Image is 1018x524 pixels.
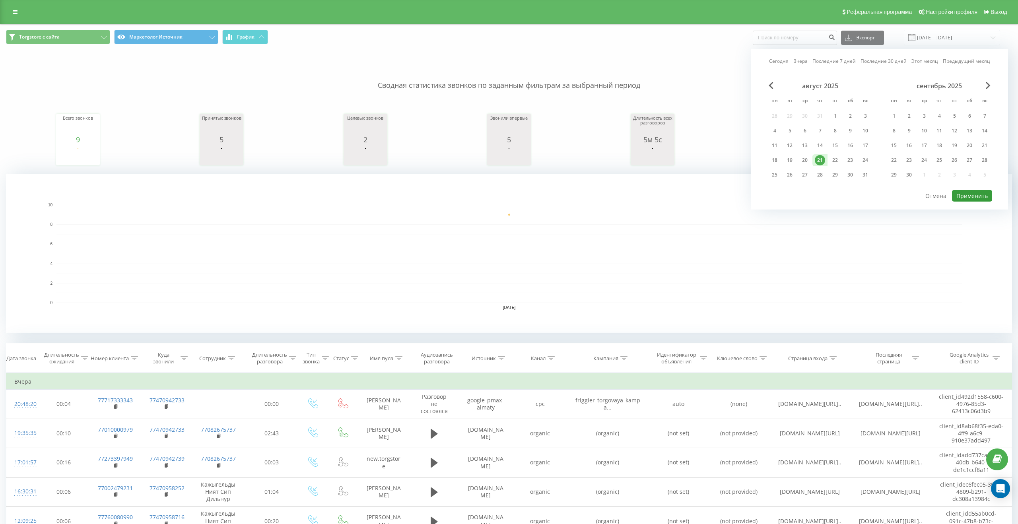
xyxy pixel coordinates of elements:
[303,351,320,365] div: Тип звонка
[934,155,944,165] div: 25
[830,140,840,151] div: 15
[247,390,297,419] td: 00:00
[947,110,962,122] div: пт 5 сент. 2025 г.
[931,419,1012,448] td: client_id 8ab68f35-eda0-4ff9-a6c9-910e37add497
[889,126,899,136] div: 8
[859,400,922,408] span: [DOMAIN_NAME][URL]..
[858,154,873,166] div: вс 24 авг. 2025 г.
[767,82,873,90] div: август 2025
[593,355,618,362] div: Кампания
[114,30,218,44] button: Маркетолог Источник
[769,82,773,89] span: Previous Month
[782,125,797,137] div: вт 5 авг. 2025 г.
[98,455,133,462] a: 77273397949
[247,448,297,477] td: 00:03
[784,95,796,107] abbr: вторник
[888,95,900,107] abbr: понедельник
[886,169,901,181] div: пн 29 сент. 2025 г.
[844,95,856,107] abbr: суббота
[830,155,840,165] div: 22
[346,136,385,144] div: 2
[39,419,89,448] td: 00:10
[98,426,133,433] a: 77010000979
[867,351,910,365] div: Последняя страница
[357,419,410,448] td: [PERSON_NAME]
[14,425,31,441] div: 19:35:35
[964,126,975,136] div: 13
[98,484,133,492] a: 77002479231
[458,390,513,419] td: google_pmax_almaty
[828,169,843,181] div: пт 29 авг. 2025 г.
[964,140,975,151] div: 20
[489,116,529,136] div: Звонили впервые
[633,136,672,144] div: 5м 5с
[815,170,825,180] div: 28
[567,477,648,507] td: (organic)
[767,125,782,137] div: пн 4 авг. 2025 г.
[421,393,448,415] span: Разговор не состоялся
[919,111,929,121] div: 3
[6,374,1012,390] td: Вчера
[769,95,781,107] abbr: понедельник
[50,301,52,305] text: 0
[799,95,811,107] abbr: среда
[858,110,873,122] div: вс 3 авг. 2025 г.
[648,390,709,419] td: auto
[921,190,951,202] button: Отмена
[800,170,810,180] div: 27
[829,95,841,107] abbr: пятница
[458,448,513,477] td: [DOMAIN_NAME]
[633,144,672,167] svg: A chart.
[904,170,914,180] div: 30
[919,126,929,136] div: 10
[932,110,947,122] div: чт 4 сент. 2025 г.
[150,513,185,521] a: 77470958716
[357,448,410,477] td: new.torgstore
[845,140,855,151] div: 16
[843,169,858,181] div: сб 30 авг. 2025 г.
[797,154,812,166] div: ср 20 авг. 2025 г.
[769,477,850,507] td: [DOMAIN_NAME][URL]
[252,351,287,365] div: Длительность разговора
[575,396,640,411] span: friggier_torgovaya_kampa...
[50,242,52,246] text: 6
[948,351,991,365] div: Google Analytics client ID
[346,144,385,167] div: A chart.
[503,305,516,310] text: [DATE]
[58,116,98,136] div: Всего звонков
[201,426,236,433] a: 77082675737
[977,154,992,166] div: вс 28 сент. 2025 г.
[709,448,769,477] td: (not provided)
[917,110,932,122] div: ср 3 сент. 2025 г.
[917,140,932,151] div: ср 17 сент. 2025 г.
[788,355,828,362] div: Страница входа
[858,140,873,151] div: вс 17 авг. 2025 г.
[778,458,841,466] span: [DOMAIN_NAME][URL]..
[886,154,901,166] div: пн 22 сент. 2025 г.
[785,170,795,180] div: 26
[797,125,812,137] div: ср 6 авг. 2025 г.
[346,116,385,136] div: Целевых звонков
[918,95,930,107] abbr: среда
[782,154,797,166] div: вт 19 авг. 2025 г.
[815,155,825,165] div: 21
[458,419,513,448] td: [DOMAIN_NAME]
[889,111,899,121] div: 1
[843,140,858,151] div: сб 16 авг. 2025 г.
[934,140,944,151] div: 18
[886,140,901,151] div: пн 15 сент. 2025 г.
[964,155,975,165] div: 27
[648,419,709,448] td: (not set)
[904,140,914,151] div: 16
[948,95,960,107] abbr: пятница
[828,110,843,122] div: пт 1 авг. 2025 г.
[860,111,870,121] div: 3
[917,125,932,137] div: ср 10 сент. 2025 г.
[859,95,871,107] abbr: воскресенье
[769,170,780,180] div: 25
[767,140,782,151] div: пн 11 авг. 2025 г.
[513,390,567,419] td: cpc
[830,170,840,180] div: 29
[932,140,947,151] div: чт 18 сент. 2025 г.
[769,140,780,151] div: 11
